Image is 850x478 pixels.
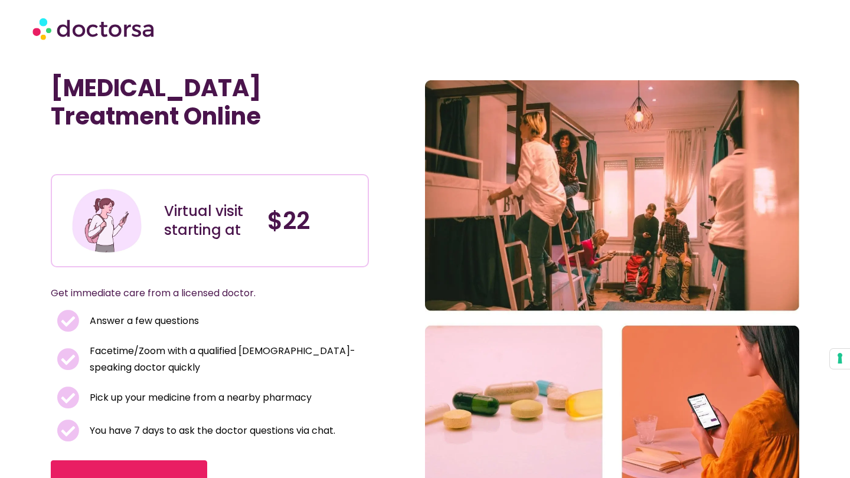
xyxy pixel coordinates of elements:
span: Answer a few questions [87,313,199,329]
button: Your consent preferences for tracking technologies [830,349,850,369]
span: Pick up your medicine from a nearby pharmacy [87,389,312,406]
p: Get immediate care from a licensed doctor. [51,285,341,302]
span: You have 7 days to ask the doctor questions via chat. [87,423,335,439]
div: Virtual visit starting at [164,202,256,240]
span: Facetime/Zoom with a qualified [DEMOGRAPHIC_DATA]-speaking doctor quickly​ [87,343,363,376]
h1: [MEDICAL_DATA] Treatment Online [51,74,369,130]
iframe: Customer reviews powered by Trustpilot [57,148,234,162]
h4: $22 [267,207,359,235]
img: Illustration depicting a young woman in a casual outfit, engaged with her smartphone. She has a p... [70,184,143,257]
